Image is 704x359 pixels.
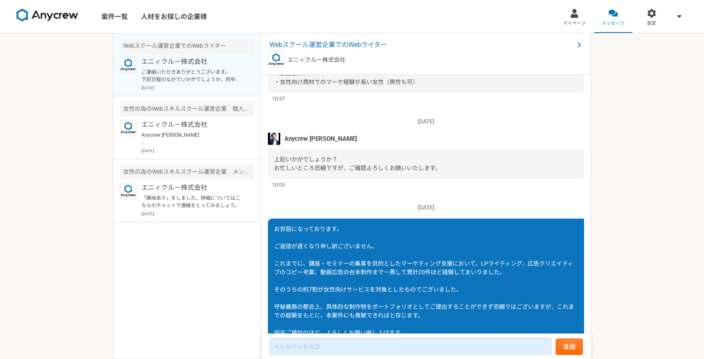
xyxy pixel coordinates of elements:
span: Anycrew [PERSON_NAME] [284,134,357,143]
p: エニィクルー株式会社 [141,120,243,130]
p: エニィクルー株式会社 [141,183,243,193]
span: 10:37 [272,95,285,103]
div: Webスクール運営企業でのWebライター [120,38,254,54]
span: 上記いかがでしょうか？ お忙しいところ恐縮ですが、ご確認よろしくお願いいたします。 [274,156,441,171]
p: [DATE] [141,148,254,154]
p: 「興味あり」をしました。詳細についてはこちらのチャットで連絡をとってみましょう。 [141,194,243,209]
span: お世話になっております。 ご返信が遅くなり申し訳ございません。 これまでに、講座・セミナーの集客を目的としたマーケティング支援において、LPライティング、広告クリエイティブのコピー考案、動画広告... [274,226,574,336]
div: 女性の為のWebスキルスクール運営企業 メンター業務 [120,164,254,179]
span: 10:05 [272,181,285,189]
div: 女性の為のWebスキルスクール運営企業 個人営業（フルリモート） [120,101,254,117]
p: エニィクルー株式会社 [288,56,345,64]
img: S__5267474.jpg [268,133,280,145]
img: 8DqYSo04kwAAAAASUVORK5CYII= [16,9,78,22]
p: [DATE] [268,117,584,126]
span: Webスクール運営企業でのWebライター [270,40,574,50]
span: マイページ [563,20,586,27]
p: エニィクルー株式会社 [141,57,243,67]
p: ご連絡いただきありがとうございます。 下記日程のなかでいかがでしょうか。何卒よろしくお願い申し上げます。 [DATE]〜[DATE]：10:00〜19:00 [DATE]：15:00〜19:00... [141,68,243,83]
p: [DATE] [141,211,254,217]
img: logo_text_blue_01.png [120,57,136,73]
button: 送信 [556,338,583,355]
p: Anycrew [PERSON_NAME] ご返信いただきありがとうございます。 承知いたしました。ご返答のほどお待ちしております。 引き続き、よろしくお願いいたします。 [PERSON_NAME] [141,131,243,146]
img: logo_text_blue_01.png [268,51,284,68]
p: [DATE] [268,203,584,212]
span: 設定 [647,20,656,27]
img: logo_text_blue_01.png [120,120,136,136]
img: logo_text_blue_01.png [120,183,136,199]
span: メッセージ [602,20,624,27]
p: [DATE] [141,85,254,91]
